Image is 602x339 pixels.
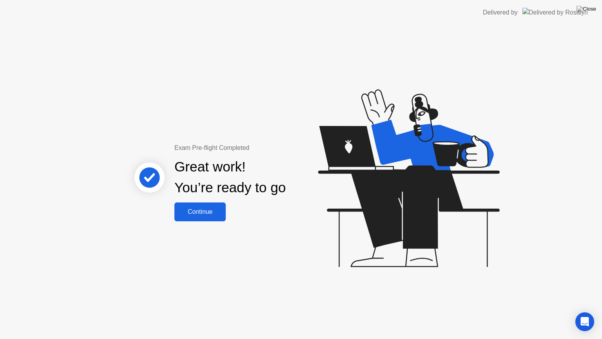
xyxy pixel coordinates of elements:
[174,157,286,198] div: Great work! You’re ready to go
[577,6,596,12] img: Close
[575,312,594,331] div: Open Intercom Messenger
[483,8,518,17] div: Delivered by
[174,143,336,153] div: Exam Pre-flight Completed
[177,208,223,215] div: Continue
[174,202,226,221] button: Continue
[522,8,588,17] img: Delivered by Rosalyn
